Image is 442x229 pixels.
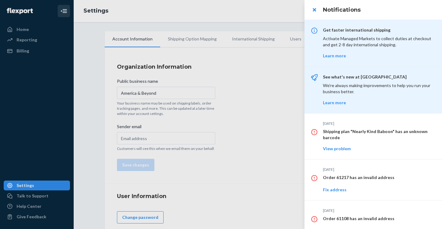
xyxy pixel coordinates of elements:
p: [DATE] [323,167,435,172]
p: We're always making improvements to help you run your business better. [323,82,435,95]
a: Fix address [323,187,347,192]
p: [DATE] [323,121,435,126]
a: Learn more [323,100,346,105]
p: Order 61108 has an invalid address [323,216,435,222]
p: Get faster international shipping [323,27,435,33]
button: close [308,4,320,16]
a: Learn more [323,53,346,58]
p: Shipping plan "Nearly Kind Baboon" has an unknown barcode [323,128,435,141]
p: Order 61217 has an invalid address [323,174,435,181]
h3: Notifications [323,6,435,14]
a: View problem [323,146,351,151]
p: [DATE] [323,208,435,213]
p: Activate Managed Markets to collect duties at checkout and get 2-8 day international shipping. [323,36,435,48]
p: See what's new at [GEOGRAPHIC_DATA] [323,74,435,80]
